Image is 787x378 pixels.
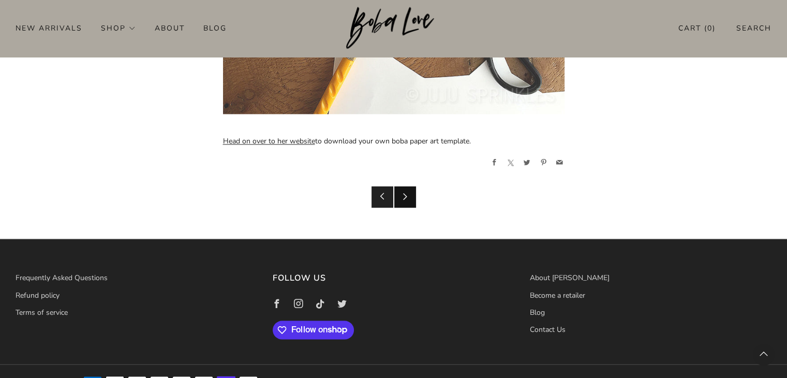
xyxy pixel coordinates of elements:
a: Refund policy [16,290,60,300]
a: Head on over to her website [223,136,315,146]
a: Boba Love [346,7,441,50]
a: Contact Us [530,324,566,334]
a: Terms of service [16,307,68,317]
items-count: 0 [707,23,712,33]
a: About [155,20,185,36]
a: Blog [203,20,227,36]
a: Become a retailer [530,290,585,300]
h3: Follow us [273,270,514,286]
p: to download your own boba paper art template. [223,134,565,149]
a: Cart [678,20,716,37]
a: Shop [101,20,136,36]
a: About [PERSON_NAME] [530,273,610,283]
a: New Arrivals [16,20,82,36]
back-to-top-button: Back to top [753,344,775,366]
a: Blog [530,307,545,317]
a: Search [736,20,771,37]
img: Boba Love [346,7,441,49]
a: Frequently Asked Questions [16,273,108,283]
